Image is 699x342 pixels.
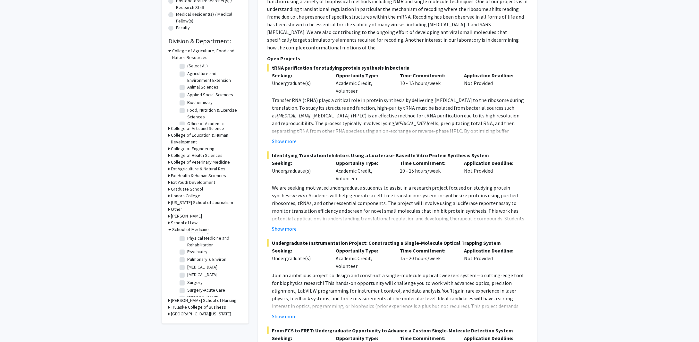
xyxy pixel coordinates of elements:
div: Undergraduate(s) [272,254,326,262]
div: Academic Credit, Volunteer [331,72,395,95]
label: Agriculture and Environment Extension [187,70,240,84]
p: Opportunity Type: [336,334,391,342]
p: Application Deadline: [464,72,518,79]
em: [MEDICAL_DATA] [277,112,310,119]
p: Opportunity Type: [336,247,391,254]
p: Time Commitment: [400,72,455,79]
label: Faculty [176,24,190,31]
span: Join an ambitious project to design and construct a single-molecule optical tweezers system—a cut... [272,272,525,325]
label: Surgery [187,279,203,286]
label: Animal Sciences [187,84,218,90]
label: (Select All) [187,63,208,69]
h3: Ext Youth Development [171,179,215,186]
h3: College of Health Sciences [171,152,223,159]
h3: School of Medicine [172,226,209,233]
h2: Division & Department: [168,37,242,45]
span: . Students will help generate a cell-free translation system to synthesize proteins using purifie... [272,192,524,229]
h3: College of Arts and Science [171,125,224,132]
h3: Other [171,206,182,213]
h3: College of Engineering [171,145,215,152]
div: Not Provided [459,159,523,182]
label: Food, Nutrition & Exercise Sciences [187,107,240,120]
div: 10 - 15 hours/week [395,72,459,95]
p: Time Commitment: [400,247,455,254]
div: 15 - 20 hours/week [395,247,459,270]
p: Seeking: [272,247,326,254]
label: Physical Medicine and Rehabilitation [187,235,240,248]
label: [PERSON_NAME][GEOGRAPHIC_DATA] [187,295,240,308]
p: Seeking: [272,72,326,79]
label: Office of Academic Programs [187,120,240,134]
div: Academic Credit, Volunteer [331,247,395,270]
span: . [MEDICAL_DATA] (HPLC) is an effective method for tRNA purification due to its high resolution a... [272,112,519,126]
h3: [US_STATE] School of Journalism [171,199,233,206]
h3: Honors College [171,192,200,199]
p: Application Deadline: [464,247,518,254]
span: Undergraduate Instrumentation Project: Constructing a Single-Molecule Optical Trapping System [267,239,528,247]
h3: Graduate School [171,186,203,192]
p: Opportunity Type: [336,159,391,167]
span: From FCS to FRET: Undergraduate Opportunity to Advance a Custom Single-Molecule Detection System [267,327,528,334]
p: Time Commitment: [400,159,455,167]
h3: [PERSON_NAME] [171,213,202,219]
p: Seeking: [272,159,326,167]
div: 10 - 15 hours/week [395,159,459,182]
iframe: Chat [5,313,27,337]
p: Time Commitment: [400,334,455,342]
label: Biochemistry [187,99,213,106]
div: Academic Credit, Volunteer [331,159,395,182]
p: Application Deadline: [464,159,518,167]
h3: Ext Agriculture & Natural Res [171,166,225,172]
em: [MEDICAL_DATA] [394,120,428,126]
span: We are seeking motivated undergraduate students to assist in a research project focused on studyi... [272,184,510,199]
h3: Ext Health & Human Sciences [171,172,226,179]
label: Applied Social Sciences [187,91,233,98]
div: Undergraduate(s) [272,167,326,175]
h3: School of Law [171,219,198,226]
label: [MEDICAL_DATA] [187,264,217,270]
button: Show more [272,137,297,145]
div: Undergraduate(s) [272,79,326,87]
span: Transfer RNA (tRNA) plays a critical role in protein synthesis by delivering [MEDICAL_DATA] to th... [272,97,524,119]
label: Pulmonary & Environ [187,256,226,263]
h3: College of Agriculture, Food and Natural Resources [172,47,242,61]
p: Application Deadline: [464,334,518,342]
button: Show more [272,225,297,233]
h3: College of Veterinary Medicine [171,159,230,166]
h3: College of Education & Human Development [171,132,242,145]
h3: Trulaske College of Business [171,304,226,311]
div: Not Provided [459,72,523,95]
em: in vitro [293,192,307,199]
p: Seeking: [272,334,326,342]
p: Open Projects [267,55,528,62]
label: [MEDICAL_DATA] [187,271,217,278]
div: Not Provided [459,247,523,270]
p: Opportunity Type: [336,72,391,79]
span: tRNA purification for studying protein synthesis in bacteria [267,64,528,72]
label: Medical Resident(s) / Medical Fellow(s) [176,11,242,24]
span: Identifying Translation Inhibitors Using a Luciferase-Based In Vitro Protein Synthesis System [267,151,528,159]
label: Psychiatry [187,248,207,255]
button: Show more [272,312,297,320]
h3: [PERSON_NAME] School of Nursing [171,297,237,304]
h3: [GEOGRAPHIC_DATA][US_STATE] [171,311,231,317]
label: Surgery-Acute Care [187,287,225,294]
